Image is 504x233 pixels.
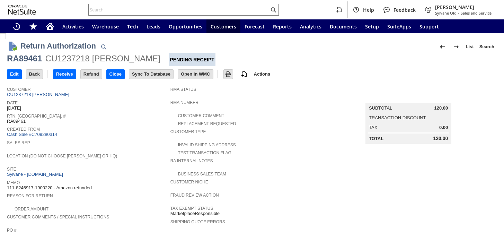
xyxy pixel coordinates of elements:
[7,105,21,111] span: [DATE]
[7,185,92,191] span: 111-8246917-1900220 - Amazon refunded
[269,19,296,33] a: Reports
[165,19,206,33] a: Opportunities
[26,70,43,79] input: Back
[240,70,248,78] img: add-record.svg
[240,19,269,33] a: Forecast
[142,19,165,33] a: Leads
[15,207,48,212] a: Order Amount
[7,132,57,137] a: Cash Sale #C709280314
[7,172,65,177] a: Sylvane - [DOMAIN_NAME]
[8,5,36,15] svg: logo
[170,180,208,184] a: Customer Niche
[7,215,109,219] a: Customer Comments / Special Instructions
[7,119,26,124] span: RA89461
[169,53,215,66] div: Pending Receipt
[269,6,277,14] svg: Search
[438,43,446,51] img: Previous
[365,92,451,103] caption: Summary
[170,100,198,105] a: RMA Number
[53,70,76,79] input: Receive
[330,23,357,30] span: Documents
[7,87,30,92] a: Customer
[170,129,206,134] a: Customer Type
[107,70,124,79] input: Close
[452,43,460,51] img: Next
[170,219,225,224] a: Shipping Quote Errors
[296,19,326,33] a: Analytics
[178,172,226,176] a: Business Sales Team
[439,125,448,130] span: 0.00
[123,19,142,33] a: Tech
[170,158,213,163] a: RA Internal Notes
[7,70,21,79] input: Edit
[99,43,108,51] img: Quick Find
[62,23,84,30] span: Activities
[273,23,292,30] span: Reports
[365,23,379,30] span: Setup
[7,127,40,132] a: Created From
[326,19,361,33] a: Documents
[147,23,160,30] span: Leads
[129,70,173,79] input: Sync To Database
[46,22,54,31] svg: Home
[224,70,232,78] img: Print
[8,19,25,33] a: Recent Records
[7,92,71,97] a: CU1237218 [PERSON_NAME]
[42,19,58,33] a: Home
[463,41,477,52] a: List
[170,87,196,92] a: RMA Status
[435,10,457,16] span: Sylvane Old
[178,70,213,79] input: Open In WMC
[477,41,497,52] a: Search
[7,154,117,158] a: Location (Do Not Choose [PERSON_NAME] or HQ)
[29,22,37,31] svg: Shortcuts
[88,19,123,33] a: Warehouse
[92,23,119,30] span: Warehouse
[178,113,224,118] a: Customer Comment
[25,19,42,33] div: Shortcuts
[415,19,443,33] a: Support
[363,7,374,13] span: Help
[7,114,65,119] a: Rtn. [GEOGRAPHIC_DATA]. #
[369,125,377,130] a: Tax
[7,167,16,172] a: Site
[170,206,213,211] a: Tax Exempt Status
[361,19,383,33] a: Setup
[170,193,219,198] a: Fraud Review Action
[434,105,448,111] span: 120.00
[206,19,240,33] a: Customers
[178,121,236,126] a: Replacement Requested
[7,193,53,198] a: Reason For Return
[81,70,102,79] input: Refund
[245,23,265,30] span: Forecast
[178,143,236,147] a: Invalid Shipping Address
[387,23,411,30] span: SuiteApps
[58,19,88,33] a: Activities
[7,228,16,233] a: PO #
[383,19,415,33] a: SuiteApps
[127,23,138,30] span: Tech
[435,4,492,10] span: [PERSON_NAME]
[394,7,416,13] span: Feedback
[211,23,236,30] span: Customers
[12,22,21,31] svg: Recent Records
[369,105,392,111] a: Subtotal
[369,115,426,120] a: Transaction Discount
[7,53,42,64] div: RA89461
[170,211,220,216] span: MarketplaceResponsible
[7,101,18,105] a: Date
[89,6,269,14] input: Search
[419,23,439,30] span: Support
[178,150,231,155] a: Test Transaction Flag
[461,10,492,16] span: Sales and Service
[433,136,448,141] span: 120.00
[251,71,273,77] a: Actions
[224,70,233,79] input: Print
[458,10,459,16] span: -
[300,23,321,30] span: Analytics
[20,40,96,52] h1: Return Authorization
[169,23,202,30] span: Opportunities
[369,136,383,141] a: Total
[7,180,20,185] a: Memo
[7,140,30,145] a: Sales Rep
